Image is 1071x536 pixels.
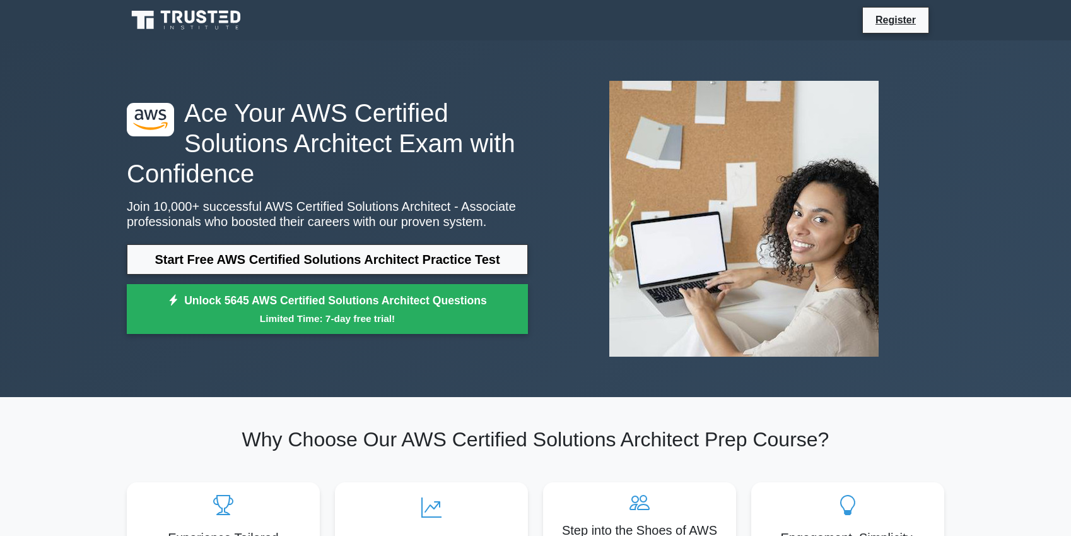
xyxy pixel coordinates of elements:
p: Join 10,000+ successful AWS Certified Solutions Architect - Associate professionals who boosted t... [127,199,528,229]
a: Start Free AWS Certified Solutions Architect Practice Test [127,244,528,275]
h1: Ace Your AWS Certified Solutions Architect Exam with Confidence [127,98,528,189]
h2: Why Choose Our AWS Certified Solutions Architect Prep Course? [127,427,944,451]
a: Unlock 5645 AWS Certified Solutions Architect QuestionsLimited Time: 7-day free trial! [127,284,528,335]
small: Limited Time: 7-day free trial! [143,311,512,326]
a: Register [868,12,923,28]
